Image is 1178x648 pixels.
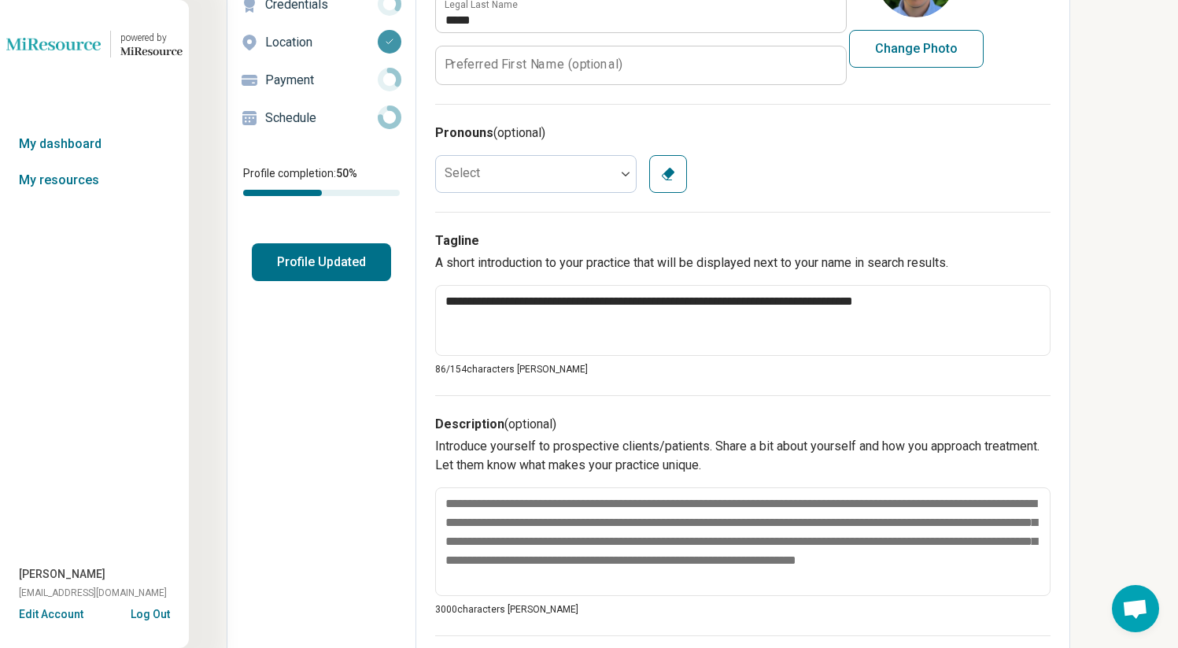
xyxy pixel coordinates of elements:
span: (optional) [493,125,545,140]
p: 3000 characters [PERSON_NAME] [435,602,1051,617]
label: Select [445,165,480,180]
p: Schedule [265,109,378,128]
p: Location [265,33,378,52]
span: [EMAIL_ADDRESS][DOMAIN_NAME] [19,586,167,600]
p: Introduce yourself to prospective clients/patients. Share a bit about yourself and how you approa... [435,437,1051,475]
a: Location [227,24,415,61]
span: 50 % [336,167,357,180]
div: Profile completion [243,190,400,196]
h3: Description [435,415,1051,434]
p: 86/ 154 characters [PERSON_NAME] [435,362,1051,376]
a: Payment [227,61,415,99]
h3: Tagline [435,231,1051,250]
span: [PERSON_NAME] [19,566,105,583]
a: Lionspowered by [6,25,183,63]
div: Open chat [1112,585,1159,632]
a: Schedule [227,99,415,137]
button: Change Photo [849,30,984,68]
p: A short introduction to your practice that will be displayed next to your name in search results. [435,254,1051,272]
h3: Pronouns [435,124,1051,143]
button: Edit Account [19,606,83,623]
img: Lions [6,25,101,63]
button: Log Out [131,606,170,619]
label: Preferred First Name (optional) [445,58,622,71]
div: powered by [120,31,183,45]
button: Profile Updated [252,243,391,281]
div: Profile completion: [227,156,415,206]
span: (optional) [504,417,556,431]
p: Payment [265,71,378,90]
